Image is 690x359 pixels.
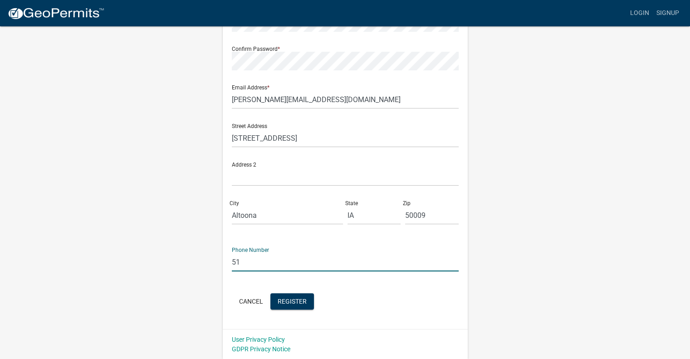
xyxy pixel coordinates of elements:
[232,293,270,310] button: Cancel
[653,5,683,22] a: Signup
[626,5,653,22] a: Login
[232,336,285,343] a: User Privacy Policy
[232,345,290,353] a: GDPR Privacy Notice
[270,293,314,310] button: Register
[278,297,307,305] span: Register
